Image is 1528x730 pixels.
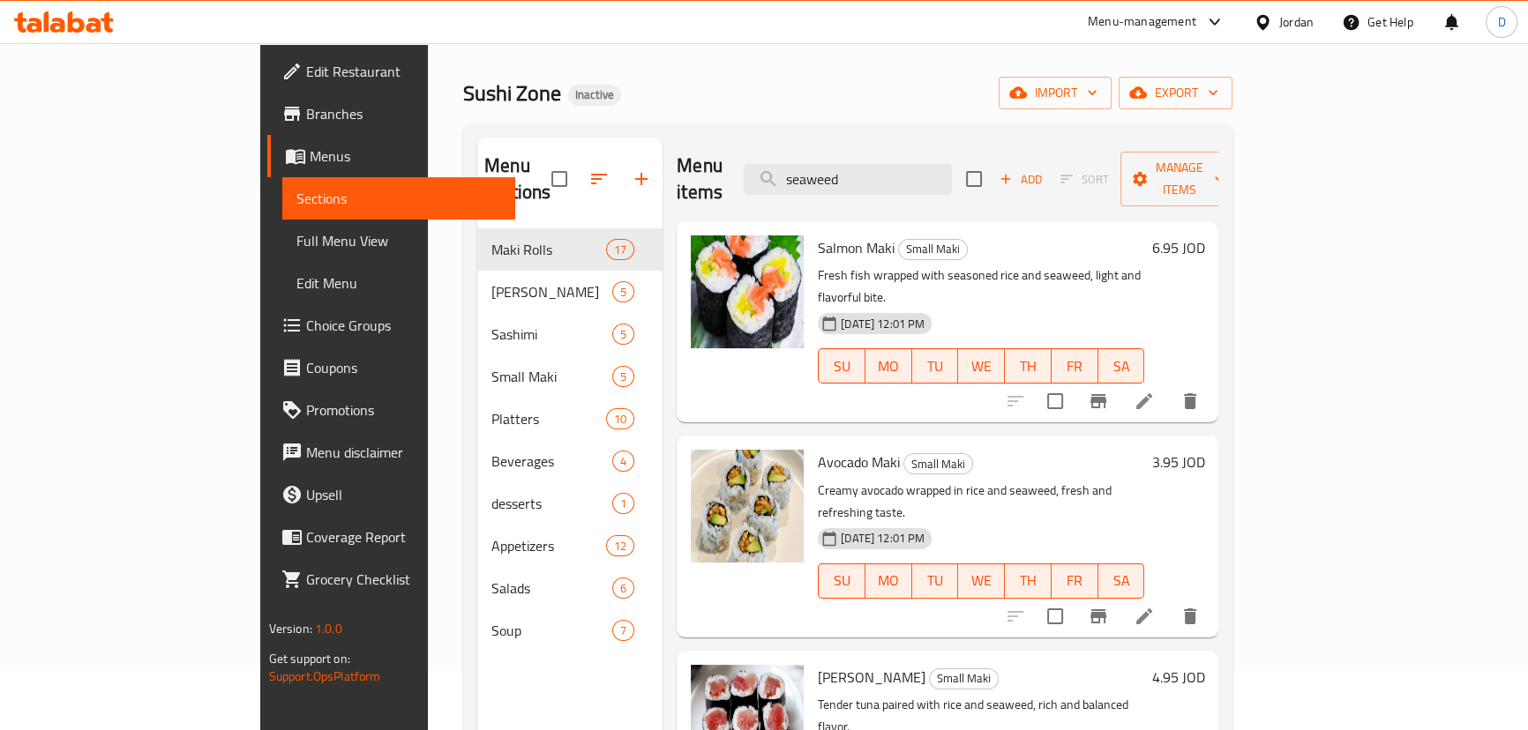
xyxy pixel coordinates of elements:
[1119,77,1232,109] button: export
[267,431,515,473] a: Menu disclaimer
[992,166,1049,193] button: Add
[1012,354,1045,379] span: TH
[306,526,501,547] span: Coverage Report
[282,177,515,220] a: Sections
[865,563,912,599] button: MO
[613,326,633,343] span: 5
[1059,354,1091,379] span: FR
[613,284,633,301] span: 5
[1134,606,1155,627] a: Edit menu item
[818,563,865,599] button: SU
[267,389,515,431] a: Promotions
[677,153,723,205] h2: Menu items
[491,324,612,345] span: Sashimi
[491,451,612,472] div: Beverages
[1497,12,1505,32] span: D
[296,188,501,209] span: Sections
[306,357,501,378] span: Coupons
[612,324,634,345] div: items
[992,166,1049,193] span: Add item
[1037,598,1074,635] span: Select to update
[477,355,663,398] div: Small Maki5
[1052,563,1098,599] button: FR
[1279,12,1314,32] div: Jordan
[958,563,1005,599] button: WE
[477,609,663,652] div: Soup7
[929,668,999,689] div: Small Maki
[269,665,381,688] a: Support.OpsPlatform
[1005,563,1052,599] button: TH
[1077,380,1120,422] button: Branch-specific-item
[818,235,895,261] span: Salmon Maki
[834,530,932,547] span: [DATE] 12:01 PM
[282,220,515,262] a: Full Menu View
[491,281,612,302] div: Sushi Nigiri
[899,239,967,259] span: Small Maki
[955,160,992,197] span: Select section
[613,580,633,597] span: 6
[613,369,633,385] span: 5
[965,568,998,593] span: WE
[818,480,1144,524] p: Creamy avocado wrapped in rice and seaweed, fresh and refreshing taste.
[568,85,621,106] div: Inactive
[620,158,663,200] button: Add section
[267,558,515,600] a: Grocery Checklist
[491,535,606,556] span: Appetizers
[578,158,620,200] span: Sort sections
[477,398,663,440] div: Platters10
[912,563,959,599] button: TU
[607,538,633,555] span: 12
[477,221,663,659] nav: Menu sections
[477,482,663,525] div: desserts1
[1059,568,1091,593] span: FR
[484,153,551,205] h2: Menu sections
[612,577,634,599] div: items
[1088,11,1196,33] div: Menu-management
[997,169,1045,190] span: Add
[491,239,606,260] span: Maki Rolls
[491,620,612,641] span: Soup
[267,93,515,135] a: Branches
[691,235,804,348] img: Salmon Maki
[1134,391,1155,412] a: Edit menu item
[958,348,1005,384] button: WE
[826,354,858,379] span: SU
[1151,235,1204,260] h6: 6.95 JOD
[904,454,972,474] span: Small Maki
[606,408,634,429] div: items
[826,568,858,593] span: SU
[607,242,633,258] span: 17
[296,272,501,294] span: Edit Menu
[1052,348,1098,384] button: FR
[903,453,973,474] div: Small Maki
[818,449,900,475] span: Avocado Maki
[818,664,925,690] span: [PERSON_NAME]
[612,451,634,472] div: items
[1105,354,1138,379] span: SA
[1005,348,1052,384] button: TH
[1098,348,1145,384] button: SA
[612,281,634,302] div: items
[491,408,606,429] span: Platters
[267,346,515,389] a: Coupons
[269,647,350,670] span: Get support on:
[865,348,912,384] button: MO
[691,450,804,562] img: Avocado Maki
[267,516,515,558] a: Coverage Report
[1105,568,1138,593] span: SA
[267,50,515,93] a: Edit Restaurant
[296,230,501,251] span: Full Menu View
[1169,380,1211,422] button: delete
[1012,568,1045,593] span: TH
[744,164,952,195] input: search
[491,493,612,514] span: desserts
[999,77,1112,109] button: import
[477,228,663,271] div: Maki Rolls17
[1151,450,1204,474] h6: 3.95 JOD
[267,135,515,177] a: Menus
